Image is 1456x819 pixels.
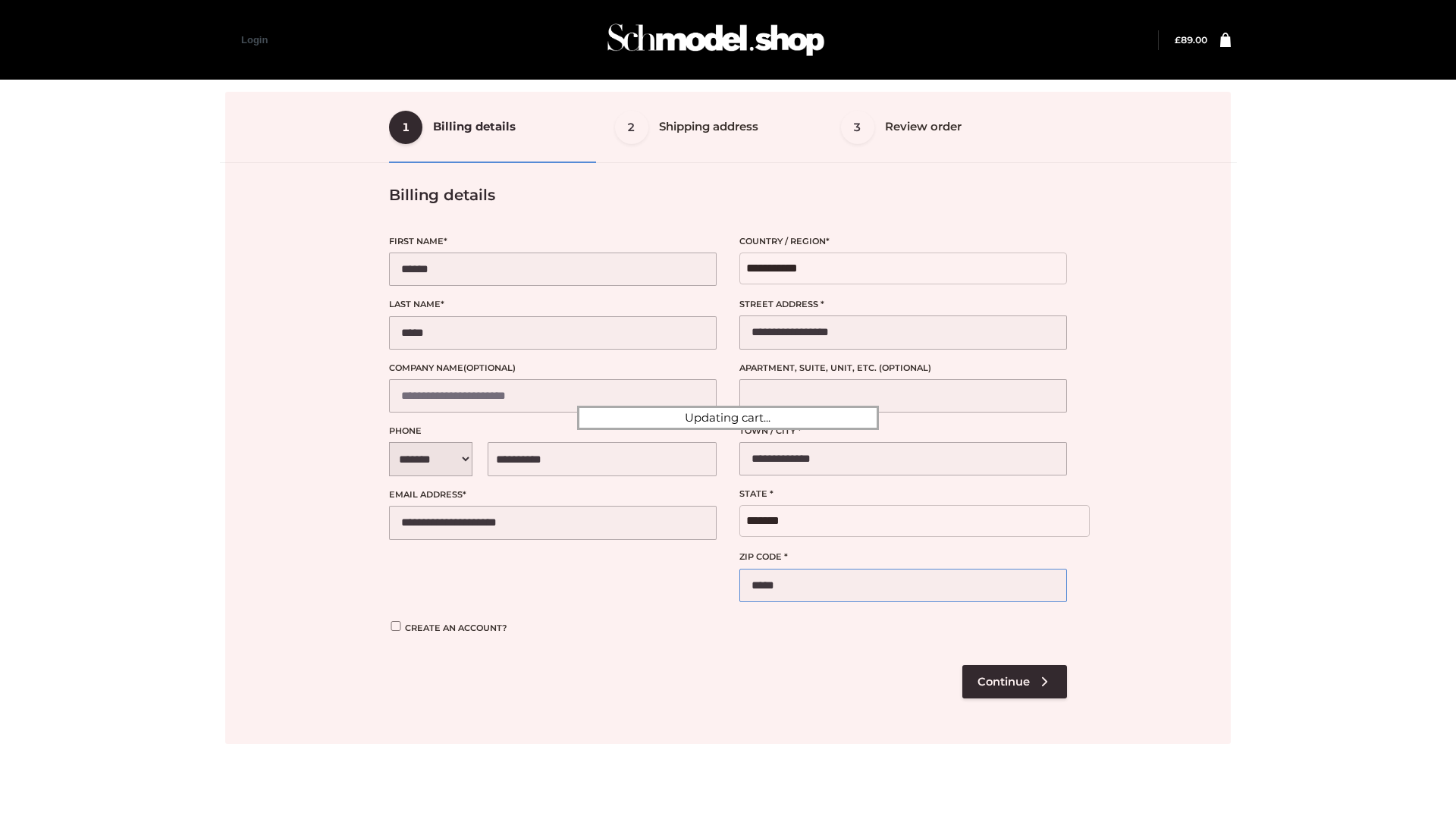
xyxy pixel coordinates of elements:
bdi: 89.00 [1175,34,1207,45]
div: Updating cart... [577,406,879,430]
span: £ [1175,34,1181,45]
a: Login [241,34,268,45]
a: £89.00 [1175,34,1207,45]
img: Schmodel Admin 964 [602,10,830,70]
